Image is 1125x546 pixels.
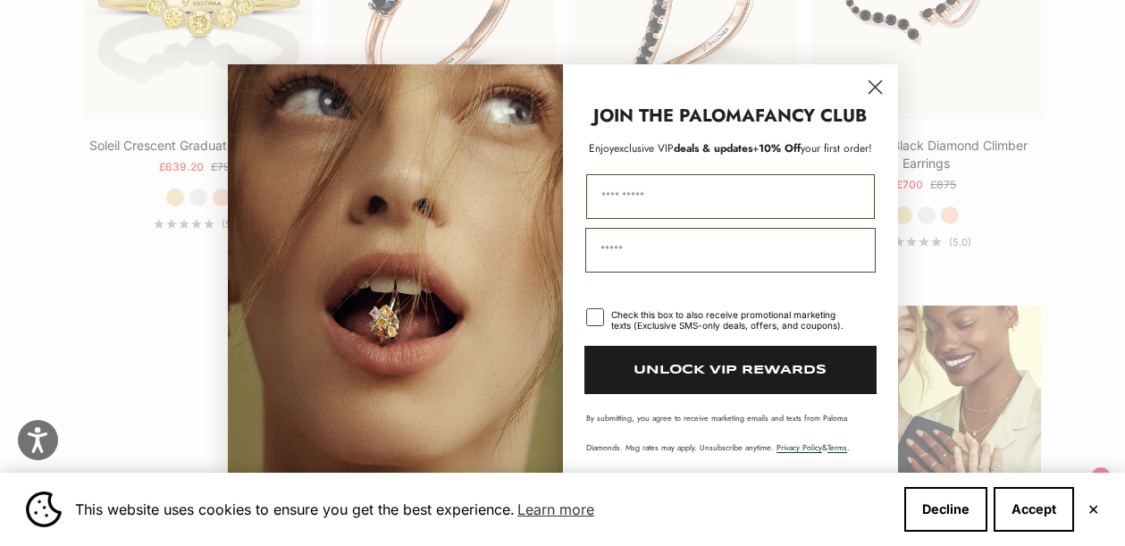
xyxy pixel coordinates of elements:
[228,64,563,482] img: Loading...
[614,140,674,156] span: exclusive VIP
[586,174,875,219] input: First Name
[759,140,801,156] span: 10% Off
[611,309,853,331] div: Check this box to also receive promotional marketing texts (Exclusive SMS-only deals, offers, and...
[26,491,62,527] img: Cookie banner
[904,487,987,532] button: Decline
[777,441,850,453] span: & .
[614,140,752,156] span: deals & updates
[586,412,875,453] p: By submitting, you agree to receive marketing emails and texts from Paloma Diamonds. Msg rates ma...
[1087,504,1099,515] button: Close
[515,496,597,523] a: Learn more
[777,441,822,453] a: Privacy Policy
[589,140,614,156] span: Enjoy
[75,496,890,523] span: This website uses cookies to ensure you get the best experience.
[752,140,872,156] span: + your first order!
[584,346,877,394] button: UNLOCK VIP REWARDS
[994,487,1074,532] button: Accept
[827,441,847,453] a: Terms
[593,103,755,129] strong: JOIN THE PALOMA
[755,103,867,129] strong: FANCY CLUB
[585,228,876,273] input: Email
[860,71,891,103] button: Close dialog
